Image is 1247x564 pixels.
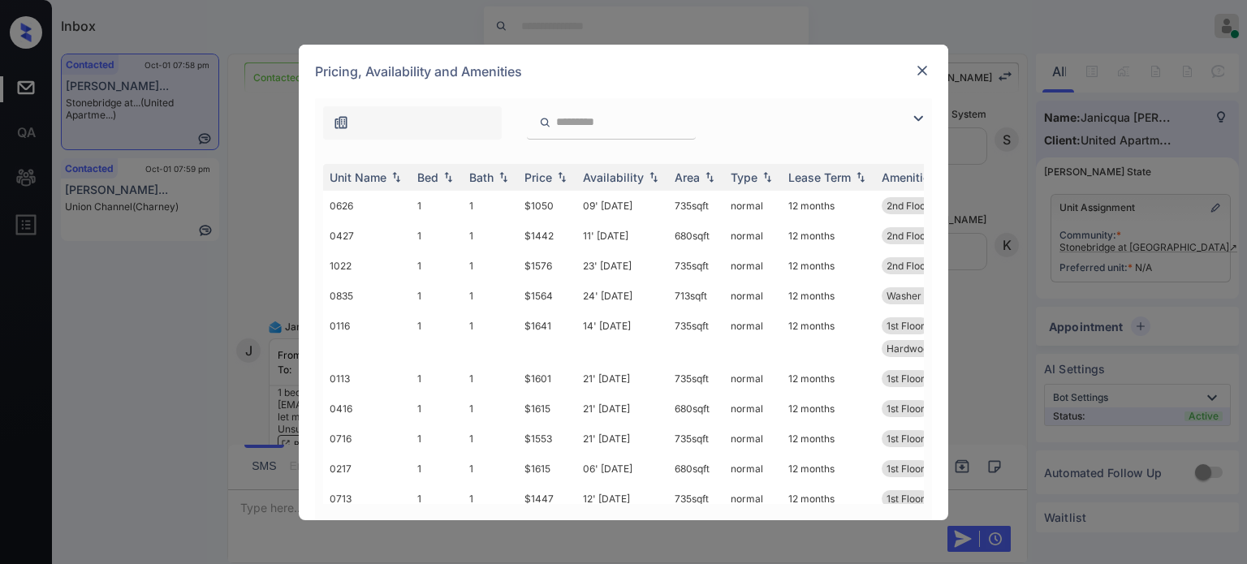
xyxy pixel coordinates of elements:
td: 0116 [323,311,411,364]
span: 1st Floor [887,493,925,505]
img: icon-zuma [539,115,551,130]
td: 1 [463,311,518,364]
td: 09' [DATE] [576,191,668,221]
span: 1st Floor [887,403,925,415]
td: 0427 [323,221,411,251]
img: sorting [701,171,718,183]
td: 1 [411,484,463,536]
td: 12 months [782,251,875,281]
span: 2nd Floor [887,230,930,242]
td: 1 [411,364,463,394]
td: normal [724,251,782,281]
td: 1 [463,394,518,424]
img: close [914,62,930,79]
span: 2nd Floor [887,260,930,272]
td: 0113 [323,364,411,394]
span: 1st Floor [887,463,925,475]
td: 0716 [323,424,411,454]
div: Amenities [882,170,936,184]
td: $1442 [518,221,576,251]
td: 1 [411,394,463,424]
div: Pricing, Availability and Amenities [299,45,948,98]
td: 0713 [323,484,411,536]
img: sorting [554,171,570,183]
td: 24' [DATE] [576,281,668,311]
div: Lease Term [788,170,851,184]
img: icon-zuma [333,114,349,131]
div: Bed [417,170,438,184]
td: 680 sqft [668,221,724,251]
td: 12 months [782,484,875,536]
td: 1 [463,454,518,484]
td: 14' [DATE] [576,311,668,364]
td: 1 [411,251,463,281]
td: $1615 [518,454,576,484]
div: Area [675,170,700,184]
td: $1641 [518,311,576,364]
td: normal [724,364,782,394]
td: 735 sqft [668,251,724,281]
img: sorting [388,171,404,183]
div: Availability [583,170,644,184]
td: 21' [DATE] [576,394,668,424]
td: 11' [DATE] [576,221,668,251]
td: normal [724,424,782,454]
div: Type [731,170,757,184]
td: normal [724,484,782,536]
td: 23' [DATE] [576,251,668,281]
td: 735 sqft [668,424,724,454]
td: 12 months [782,424,875,454]
td: 680 sqft [668,394,724,424]
td: 1 [463,221,518,251]
td: 735 sqft [668,364,724,394]
td: 1 [411,311,463,364]
td: 06' [DATE] [576,454,668,484]
img: sorting [645,171,662,183]
td: 713 sqft [668,281,724,311]
td: 12' [DATE] [576,484,668,536]
span: 2nd Floor [887,200,930,212]
td: 12 months [782,191,875,221]
td: 1 [463,364,518,394]
td: $1601 [518,364,576,394]
img: sorting [440,171,456,183]
td: normal [724,311,782,364]
td: 0217 [323,454,411,484]
td: 12 months [782,454,875,484]
td: normal [724,281,782,311]
span: 1st Floor [887,320,925,332]
td: $1050 [518,191,576,221]
img: sorting [495,171,511,183]
td: 12 months [782,281,875,311]
td: 0626 [323,191,411,221]
td: 735 sqft [668,311,724,364]
img: sorting [759,171,775,183]
td: 1 [463,484,518,536]
td: 735 sqft [668,484,724,536]
td: 735 sqft [668,191,724,221]
td: $1615 [518,394,576,424]
td: 12 months [782,394,875,424]
td: 1 [411,281,463,311]
span: 1st Floor [887,372,925,385]
img: sorting [852,171,869,183]
td: $1447 [518,484,576,536]
td: 1022 [323,251,411,281]
td: 0835 [323,281,411,311]
span: Washer and [PERSON_NAME]... [887,290,1029,302]
td: 12 months [782,364,875,394]
div: Price [524,170,552,184]
div: Bath [469,170,494,184]
img: icon-zuma [908,109,928,128]
td: $1564 [518,281,576,311]
td: 12 months [782,311,875,364]
td: 680 sqft [668,454,724,484]
td: 1 [411,454,463,484]
td: 1 [411,221,463,251]
td: $1576 [518,251,576,281]
td: 1 [463,281,518,311]
span: Hardwood Floori... [887,342,970,355]
td: normal [724,454,782,484]
span: 1st Floor [887,433,925,445]
td: normal [724,394,782,424]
